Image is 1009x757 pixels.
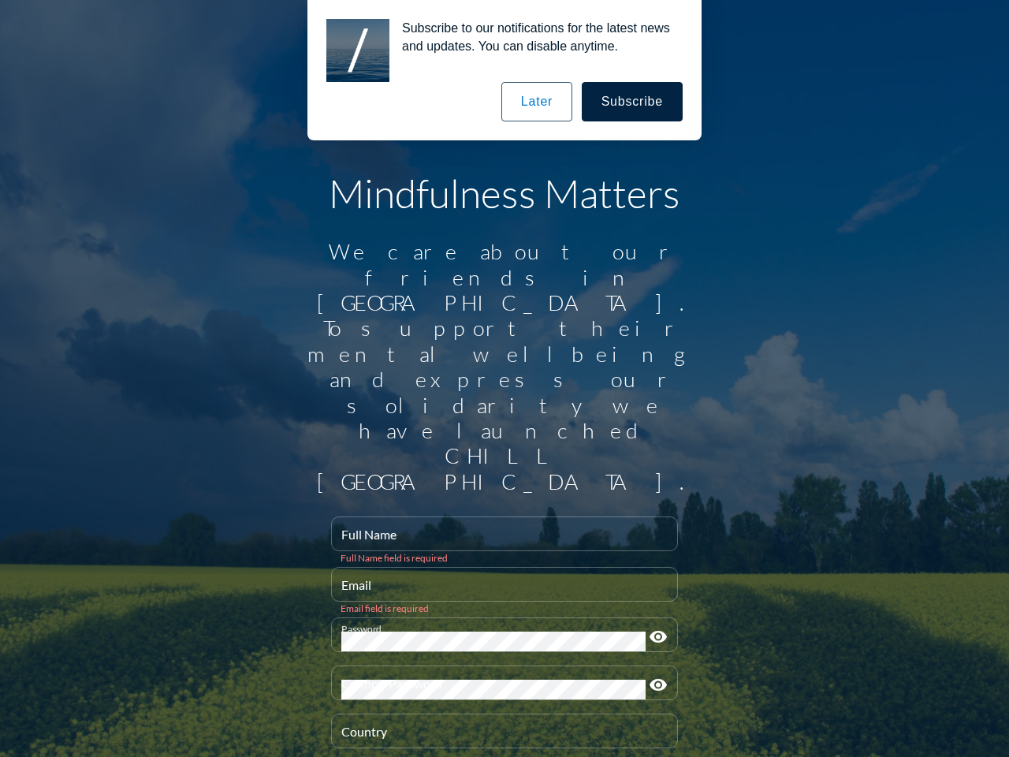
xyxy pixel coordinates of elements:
[389,19,683,55] div: Subscribe to our notifications for the latest news and updates. You can disable anytime.
[341,581,668,601] input: Email
[326,19,389,82] img: notification icon
[341,632,646,651] input: Password
[300,239,709,494] div: We care about our friends in [GEOGRAPHIC_DATA]. To support their mental wellbeing and express our...
[649,628,668,647] i: visibility
[341,531,668,550] input: Full Name
[341,552,668,564] div: Full Name field is required
[501,82,572,121] button: Later
[341,602,668,614] div: Email field is required
[582,82,683,121] button: Subscribe
[341,728,668,748] input: Country
[300,170,709,217] h1: Mindfulness Matters
[341,680,646,699] input: Confirm Password
[649,676,668,695] i: visibility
